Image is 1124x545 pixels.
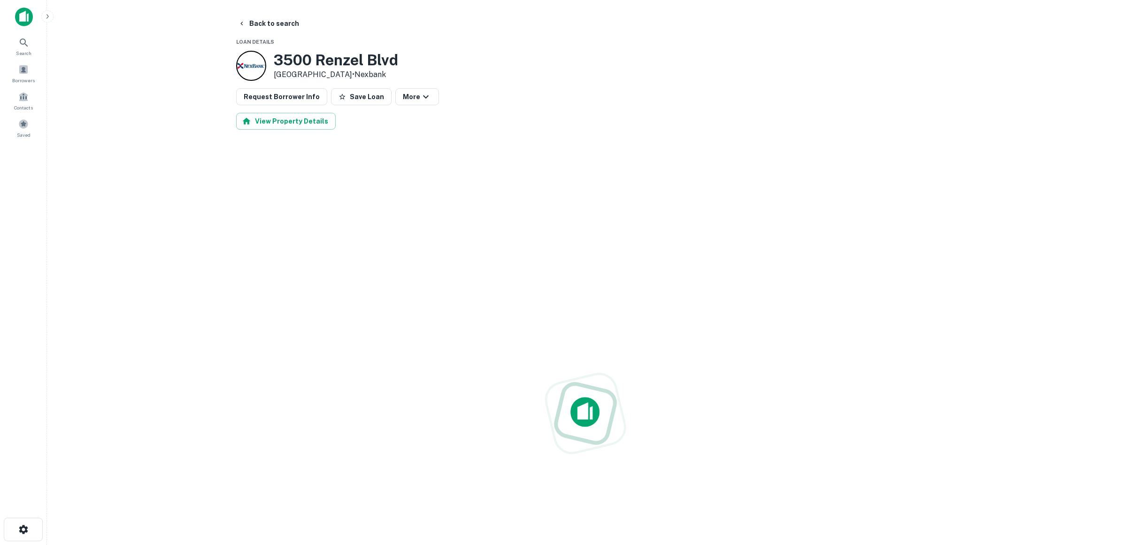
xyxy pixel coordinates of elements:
button: Save Loan [331,88,392,105]
span: Loan Details [236,39,274,45]
a: Contacts [3,88,44,113]
h3: 3500 Renzel Blvd [274,51,398,69]
button: More [395,88,439,105]
a: Borrowers [3,61,44,86]
span: Contacts [14,104,33,111]
img: capitalize-icon.png [15,8,33,26]
button: Request Borrower Info [236,88,327,105]
span: Borrowers [12,77,35,84]
span: Search [16,49,31,57]
a: Saved [3,115,44,140]
span: Saved [17,131,31,139]
p: [GEOGRAPHIC_DATA] • [274,69,398,80]
iframe: Chat Widget [1077,470,1124,515]
button: Back to search [234,15,303,32]
button: View Property Details [236,113,336,130]
a: Nexbank [354,70,386,79]
a: Search [3,33,44,59]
